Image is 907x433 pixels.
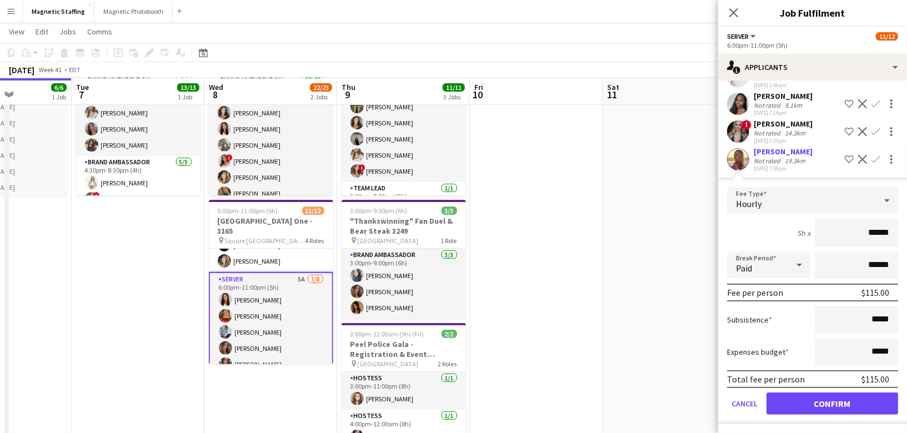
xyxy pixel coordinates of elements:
span: 3:00pm-9:00pm (6h) [350,207,408,215]
span: 4 Roles [305,236,324,245]
span: Square [GEOGRAPHIC_DATA] [225,236,305,245]
div: 5h x [797,228,810,238]
div: [PERSON_NAME] [754,119,813,129]
span: Paid [736,263,752,274]
a: View [4,24,29,39]
div: Applicants [718,54,907,80]
span: Week 41 [37,66,64,74]
button: Confirm [766,392,898,415]
div: 1 Job [178,93,199,101]
span: 13/13 [177,83,199,92]
app-card-role: Brand Ambassador5/54:30pm-8:30pm (4h)[PERSON_NAME]![PERSON_NAME] [76,156,201,258]
span: 11 [605,88,619,101]
a: Comms [83,24,117,39]
div: Not rated [754,157,783,165]
div: 3 Jobs [443,93,464,101]
div: [PERSON_NAME] [754,91,813,101]
span: 7 [74,88,89,101]
span: 9 [340,88,355,101]
span: 2/2 [442,330,457,338]
span: 3/3 [442,207,457,215]
div: 1 Job [52,93,66,101]
span: 8 [207,88,223,101]
span: 11/11 [443,83,465,92]
span: [GEOGRAPHIC_DATA] [358,360,419,368]
app-job-card: 1:30pm-7:00pm (5h30m)6/6Sunlife Conference - Event Coordinators 3179 Ritz Carlton2 RolesTeam Lead... [342,31,466,195]
app-card-role: Brand Ambassador4/43:00pm-7:00pm (4h)[PERSON_NAME][PERSON_NAME][PERSON_NAME][PERSON_NAME] [76,70,201,156]
div: [DATE] 3:56pm [754,82,813,89]
div: EDT [69,66,81,74]
span: Tue [76,82,89,92]
span: 6/6 [51,83,67,92]
div: $115.00 [861,374,889,385]
app-card-role: Server5A7/86:00pm-11:00pm (5h)[PERSON_NAME][PERSON_NAME][PERSON_NAME][PERSON_NAME][PERSON_NAME] [209,272,333,425]
app-job-card: 5:00pm-11:00pm (6h)11/12[GEOGRAPHIC_DATA] One - 3165 Square [GEOGRAPHIC_DATA]4 Roles[PERSON_NAME]... [209,200,333,364]
span: [GEOGRAPHIC_DATA] [358,236,419,245]
span: ! [741,120,751,130]
app-job-card: 3:00pm-9:00pm (6h)3/3"Thankswinning" Fan Duel & Bear Steak 3249 [GEOGRAPHIC_DATA]1 RoleBrand Amba... [342,200,466,319]
label: Subsistence [727,315,772,325]
span: ! [226,154,233,161]
a: Edit [31,24,53,39]
div: Total fee per person [727,374,805,385]
app-job-card: 1:00pm-2:00pm (1h)11/11Olay Virtual Training Virtual1 RoleBrand Ambassador11/111:00pm-2:00pm (1h)... [209,31,333,195]
span: Sat [607,82,619,92]
div: 14.3km [783,129,808,137]
div: [PERSON_NAME] [754,147,813,157]
span: Thu [342,82,355,92]
div: [DATE] 7:58pm [754,165,813,172]
span: Hourly [736,198,761,209]
button: Magnetic Photobooth [94,1,173,22]
div: Not rated [754,129,783,137]
h3: Peel Police Gala - Registration & Event Support (3111) [342,339,466,359]
div: Fee per person [727,287,783,298]
span: 3:00pm-12:00am (9h) (Fri) [350,330,424,338]
span: ! [93,192,100,199]
div: 9.1km [783,101,804,109]
app-card-role: Team Lead1/12:00pm-7:00pm (5h) [342,182,466,220]
button: Magnetic Staffing [23,1,94,22]
h3: [GEOGRAPHIC_DATA] One - 3165 [209,216,333,236]
span: 2 Roles [438,360,457,368]
span: 5:00pm-11:00pm (6h) [218,207,278,215]
div: Not rated [754,101,783,109]
span: View [9,27,24,37]
span: 22/23 [310,83,332,92]
span: Fri [474,82,483,92]
h3: "Thankswinning" Fan Duel & Bear Steak 3249 [342,216,466,236]
button: Server [727,32,758,41]
div: 6:00pm-11:00pm (5h) [727,41,898,49]
span: Jobs [59,27,76,37]
span: 11/12 [876,32,898,41]
a: Jobs [55,24,81,39]
app-card-role: Brand Ambassador11/111:00pm-2:00pm (1h)[PERSON_NAME][PERSON_NAME][PERSON_NAME][PERSON_NAME]![PERS... [209,70,333,269]
div: [DATE] 1:33pm [754,137,813,144]
button: Cancel [727,392,762,415]
span: ! [359,164,365,171]
div: 2 Jobs [310,93,332,101]
div: 19.3km [783,157,808,165]
div: $115.00 [861,287,889,298]
label: Expenses budget [727,347,789,357]
span: 11/12 [302,207,324,215]
span: Comms [87,27,112,37]
app-card-role: Brand Ambassador3/33:00pm-9:00pm (6h)[PERSON_NAME][PERSON_NAME][PERSON_NAME] [342,249,466,319]
span: Server [727,32,749,41]
span: 1 Role [441,236,457,245]
span: Wed [209,82,223,92]
app-card-role: Hostess1/13:00pm-11:00pm (8h)[PERSON_NAME] [342,372,466,410]
span: 10 [473,88,483,101]
app-job-card: 3:00pm-12:00am (9h) (Wed)13/13Schinlder Event 3174 The Well4 RolesBrand Ambassador4/43:00pm-7:00p... [76,31,201,195]
div: [DATE] 7:14pm [754,109,813,117]
app-card-role: Team Lead5/51:30pm-5:30pm (4h)[PERSON_NAME][PERSON_NAME][PERSON_NAME][PERSON_NAME]![PERSON_NAME] [342,80,466,182]
span: Edit [36,27,48,37]
h3: Job Fulfilment [718,6,907,20]
div: [DATE] [9,64,34,75]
